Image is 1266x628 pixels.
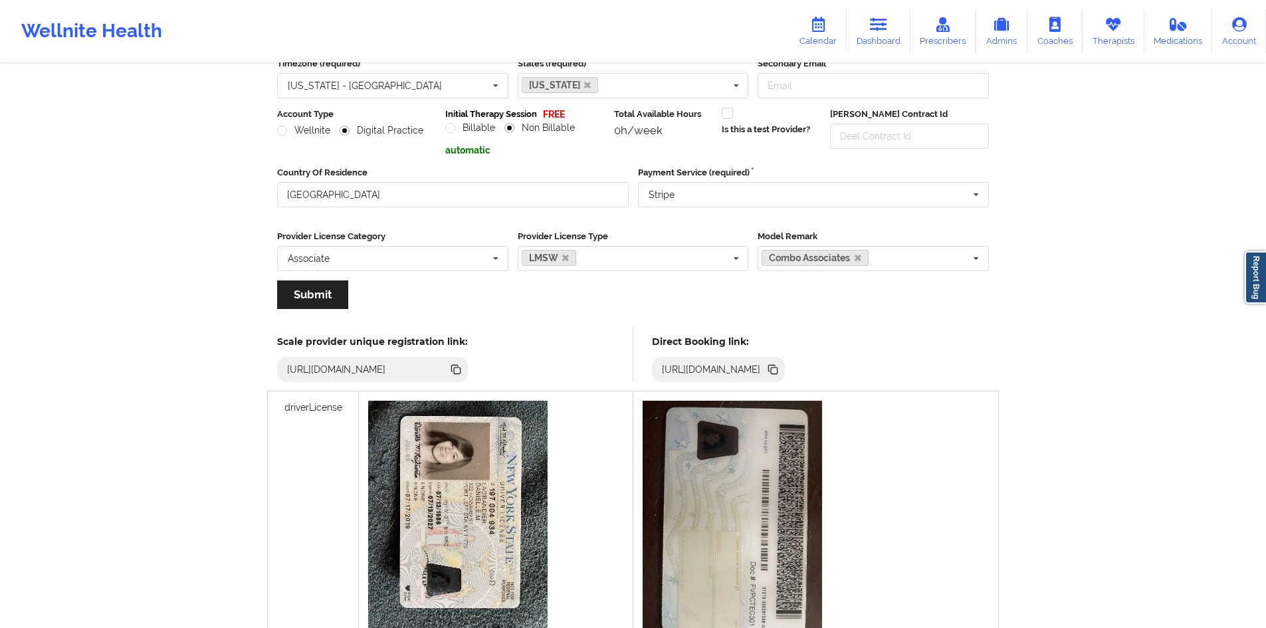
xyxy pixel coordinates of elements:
[1027,9,1083,53] a: Coaches
[522,77,599,93] a: [US_STATE]
[543,108,565,121] p: FREE
[649,190,675,199] div: Stripe
[976,9,1027,53] a: Admins
[652,336,786,348] h5: Direct Booking link:
[847,9,910,53] a: Dashboard
[277,280,348,309] button: Submit
[762,250,869,266] a: Combo Associates
[1083,9,1144,53] a: Therapists
[277,125,330,136] label: Wellnite
[614,108,712,121] label: Total Available Hours
[758,230,989,243] label: Model Remark
[518,230,749,243] label: Provider License Type
[277,57,508,70] label: Timezone (required)
[910,9,976,53] a: Prescribers
[288,81,442,90] div: [US_STATE] - [GEOGRAPHIC_DATA]
[277,108,436,121] label: Account Type
[638,166,990,179] label: Payment Service (required)
[277,336,468,348] h5: Scale provider unique registration link:
[340,125,423,136] label: Digital Practice
[1245,251,1266,304] a: Report Bug
[1212,9,1266,53] a: Account
[277,166,629,179] label: Country Of Residence
[614,124,712,137] div: 0h/week
[758,73,989,98] input: Email
[758,57,989,70] label: Secondary Email
[445,122,495,134] label: Billable
[288,254,330,263] div: Associate
[657,363,766,376] div: [URL][DOMAIN_NAME]
[830,124,989,149] input: Deel Contract Id
[518,57,749,70] label: States (required)
[504,122,575,134] label: Non Billable
[445,144,604,157] p: automatic
[830,108,989,121] label: [PERSON_NAME] Contract Id
[277,230,508,243] label: Provider License Category
[445,108,537,121] label: Initial Therapy Session
[722,123,810,136] label: Is this a test Provider?
[1144,9,1213,53] a: Medications
[790,9,847,53] a: Calendar
[282,363,391,376] div: [URL][DOMAIN_NAME]
[522,250,577,266] a: LMSW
